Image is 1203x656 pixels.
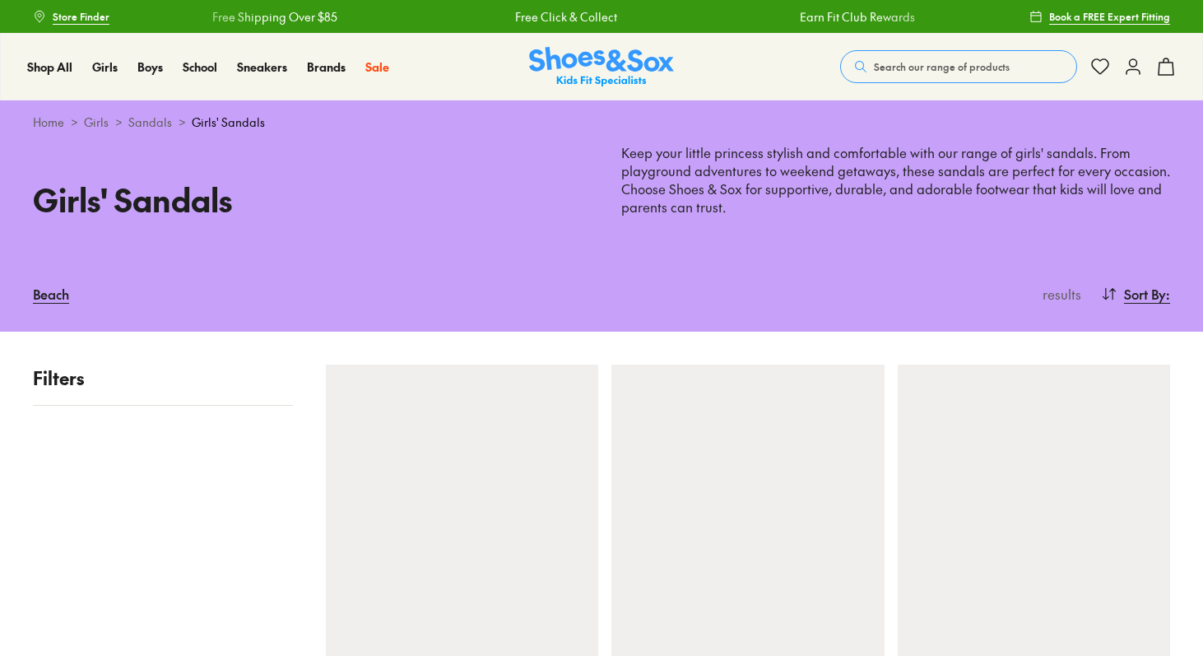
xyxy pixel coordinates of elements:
a: Free Shipping Over $85 [211,8,337,26]
button: Search our range of products [840,50,1077,83]
p: Keep your little princess stylish and comfortable with our range of girls' sandals. From playgrou... [621,144,1170,216]
a: Earn Fit Club Rewards [799,8,914,26]
a: Shoes & Sox [529,47,674,87]
span: Sale [365,58,389,75]
a: Book a FREE Expert Fitting [1029,2,1170,31]
span: Girls [92,58,118,75]
div: > > > [33,114,1170,131]
a: Beach [33,276,69,312]
a: Store Finder [33,2,109,31]
span: Girls' Sandals [192,114,265,131]
p: Filters [33,365,293,392]
a: Boys [137,58,163,76]
span: School [183,58,217,75]
button: Sort By: [1101,276,1170,312]
span: Store Finder [53,9,109,24]
a: Shop All [27,58,72,76]
a: Home [33,114,64,131]
span: Shop All [27,58,72,75]
a: Girls [92,58,118,76]
span: Brands [307,58,346,75]
a: Brands [307,58,346,76]
a: Sale [365,58,389,76]
span: Boys [137,58,163,75]
span: : [1166,284,1170,304]
span: Book a FREE Expert Fitting [1049,9,1170,24]
span: Search our range of products [874,59,1010,74]
a: Girls [84,114,109,131]
a: School [183,58,217,76]
span: Sort By [1124,284,1166,304]
p: results [1036,284,1081,304]
a: Sneakers [237,58,287,76]
span: Sneakers [237,58,287,75]
a: Sandals [128,114,172,131]
img: SNS_Logo_Responsive.svg [529,47,674,87]
a: Free Click & Collect [514,8,616,26]
h1: Girls' Sandals [33,176,582,223]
